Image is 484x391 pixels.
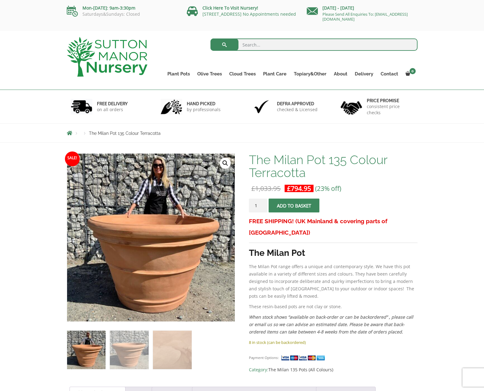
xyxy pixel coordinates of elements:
[226,70,259,78] a: Cloud Trees
[268,367,333,373] a: The Milan 135 Pots (All Colours)
[377,70,402,78] a: Contact
[187,107,221,113] p: by professionals
[402,70,418,78] a: 0
[249,366,417,373] span: Category:
[249,216,417,238] h3: FREE SHIPPING! (UK Mainland & covering parts of [GEOGRAPHIC_DATA])
[251,184,255,193] span: £
[71,99,92,115] img: 1.jpg
[67,37,147,77] img: logo
[277,101,318,107] h6: Defra approved
[251,184,281,193] bdi: 1,033.95
[307,4,418,12] p: [DATE] - [DATE]
[249,263,417,300] p: The Milan Pot range offers a unique and contemporary style. We have this pot available in a varie...
[351,70,377,78] a: Delivery
[202,5,258,11] a: Click Here To Visit Nursery!
[164,70,194,78] a: Plant Pots
[65,151,80,166] span: Sale!
[367,98,414,103] h6: Price promise
[153,331,191,369] img: The Milan Pot 135 Colour Terracotta - Image 3
[341,97,362,116] img: 4.jpg
[259,70,290,78] a: Plant Care
[277,107,318,113] p: checked & Licensed
[161,99,182,115] img: 2.jpg
[249,339,417,346] p: 8 in stock (can be backordered)
[330,70,351,78] a: About
[367,103,414,116] p: consistent price checks
[290,70,330,78] a: Topiary&Other
[410,68,416,74] span: 0
[202,11,296,17] a: [STREET_ADDRESS] No Appointments needed
[110,331,148,369] img: The Milan Pot 135 Colour Terracotta - Image 2
[67,12,178,17] p: Saturdays&Sundays: Closed
[269,199,319,212] button: Add to basket
[249,153,417,179] h1: The Milan Pot 135 Colour Terracotta
[249,314,413,335] em: When stock shows “available on back-order or can be backordered” , please call or email us so we ...
[322,11,408,22] a: Please Send All Enquiries To: [EMAIL_ADDRESS][DOMAIN_NAME]
[67,4,178,12] p: Mon-[DATE]: 9am-3:30pm
[220,158,231,169] a: View full-screen image gallery
[287,184,291,193] span: £
[89,131,161,136] span: The Milan Pot 135 Colour Terracotta
[210,38,418,51] input: Search...
[97,107,128,113] p: on all orders
[67,131,418,135] nav: Breadcrumbs
[249,199,267,212] input: Product quantity
[97,101,128,107] h6: FREE DELIVERY
[251,99,272,115] img: 3.jpg
[67,331,106,369] img: The Milan Pot 135 Colour Terracotta
[281,355,327,361] img: payment supported
[249,248,305,258] strong: The Milan Pot
[187,101,221,107] h6: hand picked
[194,70,226,78] a: Olive Trees
[67,154,235,321] img: The Milan Pot 135 Colour Terracotta - ter
[315,184,341,193] span: (23% off)
[249,303,417,310] p: These resin-based pots are not clay or stone.
[249,355,279,360] small: Payment Options:
[287,184,311,193] bdi: 794.95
